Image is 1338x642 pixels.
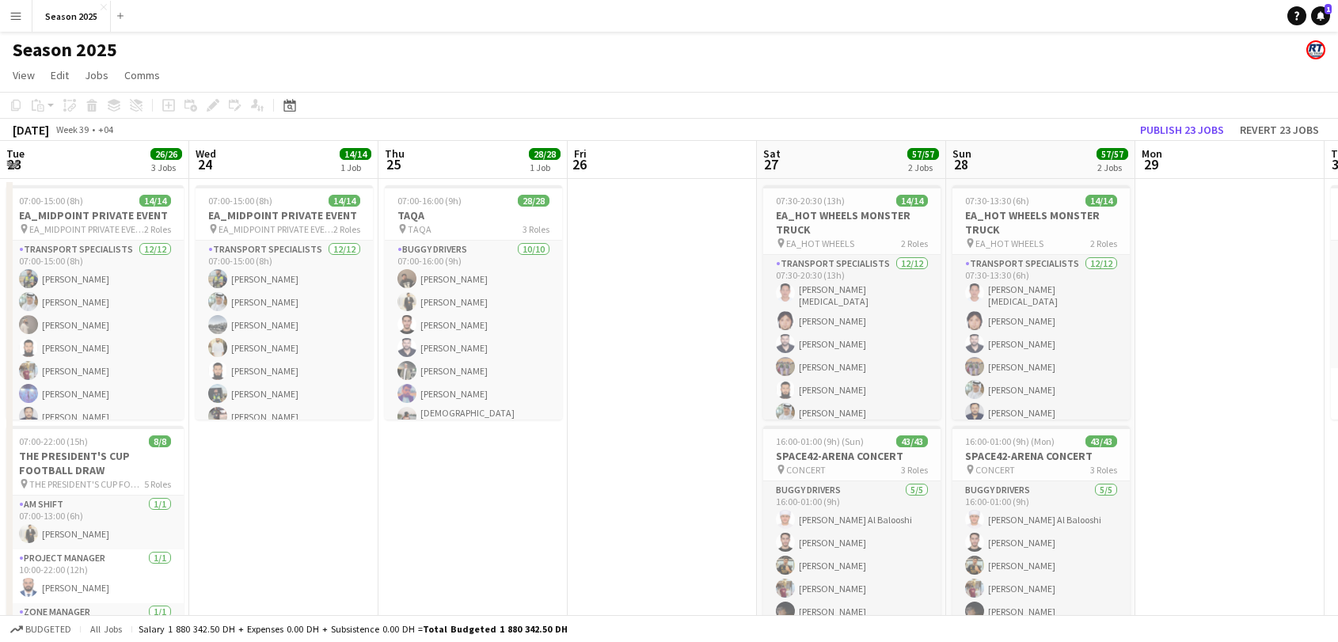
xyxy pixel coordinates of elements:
span: Sat [763,146,781,161]
span: Mon [1142,146,1162,161]
app-card-role: AM SHIFT1/107:00-13:00 (6h)[PERSON_NAME] [6,496,184,549]
span: 16:00-01:00 (9h) (Mon) [965,435,1055,447]
span: 14/14 [340,148,371,160]
span: 26 [572,155,587,173]
div: 1 Job [530,161,560,173]
span: 07:00-22:00 (15h) [19,435,88,447]
span: 1 [1325,4,1332,14]
app-job-card: 07:00-15:00 (8h)14/14EA_MIDPOINT PRIVATE EVENT EA_MIDPOINT PRIVATE EVENT2 RolesTransport Speciali... [6,185,184,420]
span: 8/8 [149,435,171,447]
app-card-role: Transport Specialists12/1207:00-15:00 (8h)[PERSON_NAME][PERSON_NAME][PERSON_NAME][PERSON_NAME][PE... [196,241,373,547]
span: 07:00-16:00 (9h) [397,195,462,207]
span: 2 Roles [901,237,928,249]
span: Wed [196,146,216,161]
span: 14/14 [896,195,928,207]
a: Edit [44,65,75,85]
span: EA_MIDPOINT PRIVATE EVENT [219,223,333,235]
span: EA_MIDPOINT PRIVATE EVENT [29,223,144,235]
div: 1 Job [340,161,371,173]
span: CONCERT [975,464,1015,476]
span: 14/14 [1085,195,1117,207]
span: 29 [1139,155,1162,173]
div: 3 Jobs [151,161,181,173]
app-card-role: Transport Specialists12/1207:00-15:00 (8h)[PERSON_NAME][PERSON_NAME][PERSON_NAME][PERSON_NAME][PE... [6,241,184,547]
app-job-card: 07:00-16:00 (9h)28/28TAQA TAQA3 RolesBUGGY DRIVERS10/1007:00-16:00 (9h)[PERSON_NAME][PERSON_NAME]... [385,185,562,420]
span: 28/28 [518,195,549,207]
span: EA_HOT WHEELS [786,237,854,249]
app-user-avatar: ROAD TRANSIT [1306,40,1325,59]
h3: THE PRESIDENT'S CUP FOOTBALL DRAW [6,449,184,477]
span: Jobs [85,68,108,82]
a: Jobs [78,65,115,85]
span: 27 [761,155,781,173]
span: TAQA [408,223,431,235]
div: [DATE] [13,122,49,138]
span: 24 [193,155,216,173]
app-card-role: BUGGY DRIVERS5/516:00-01:00 (9h)[PERSON_NAME] Al Balooshi[PERSON_NAME][PERSON_NAME][PERSON_NAME][... [763,481,941,627]
app-card-role: Transport Specialists12/1207:30-13:30 (6h)[PERSON_NAME][MEDICAL_DATA][PERSON_NAME][PERSON_NAME][P... [952,255,1130,566]
span: 16:00-01:00 (9h) (Sun) [776,435,864,447]
span: 07:30-13:30 (6h) [965,195,1029,207]
app-job-card: 07:30-13:30 (6h)14/14EA_HOT WHEELS MONSTER TRUCK EA_HOT WHEELS2 RolesTransport Specialists12/1207... [952,185,1130,420]
span: 43/43 [1085,435,1117,447]
h1: Season 2025 [13,38,117,62]
app-card-role: Project Manager1/110:00-22:00 (12h)[PERSON_NAME] [6,549,184,603]
app-card-role: BUGGY DRIVERS10/1007:00-16:00 (9h)[PERSON_NAME][PERSON_NAME][PERSON_NAME][PERSON_NAME][PERSON_NAM... [385,241,562,511]
h3: EA_MIDPOINT PRIVATE EVENT [196,208,373,222]
span: 3 Roles [901,464,928,476]
span: Edit [51,68,69,82]
span: View [13,68,35,82]
h3: EA_HOT WHEELS MONSTER TRUCK [952,208,1130,237]
h3: EA_MIDPOINT PRIVATE EVENT [6,208,184,222]
a: View [6,65,41,85]
span: Sun [952,146,971,161]
span: 14/14 [139,195,171,207]
span: 14/14 [329,195,360,207]
span: Week 39 [52,123,92,135]
div: 2 Jobs [1097,161,1127,173]
span: Total Budgeted 1 880 342.50 DH [423,623,568,635]
a: Comms [118,65,166,85]
span: Fri [574,146,587,161]
span: 26/26 [150,148,182,160]
button: Publish 23 jobs [1134,120,1230,140]
span: 28/28 [529,148,561,160]
span: 57/57 [907,148,939,160]
app-card-role: Transport Specialists12/1207:30-20:30 (13h)[PERSON_NAME][MEDICAL_DATA][PERSON_NAME][PERSON_NAME][... [763,255,941,566]
span: Tue [6,146,25,161]
span: 25 [382,155,405,173]
span: 2 Roles [144,223,171,235]
h3: EA_HOT WHEELS MONSTER TRUCK [763,208,941,237]
span: EA_HOT WHEELS [975,237,1043,249]
span: 2 Roles [333,223,360,235]
button: Budgeted [8,621,74,638]
span: Budgeted [25,624,71,635]
span: 23 [4,155,25,173]
div: Salary 1 880 342.50 DH + Expenses 0.00 DH + Subsistence 0.00 DH = [139,623,568,635]
span: 3 Roles [1090,464,1117,476]
app-job-card: 07:00-15:00 (8h)14/14EA_MIDPOINT PRIVATE EVENT EA_MIDPOINT PRIVATE EVENT2 RolesTransport Speciali... [196,185,373,420]
span: 07:30-20:30 (13h) [776,195,845,207]
app-job-card: 07:30-20:30 (13h)14/14EA_HOT WHEELS MONSTER TRUCK EA_HOT WHEELS2 RolesTransport Specialists12/120... [763,185,941,420]
span: 07:00-15:00 (8h) [19,195,83,207]
h3: TAQA [385,208,562,222]
span: 2 Roles [1090,237,1117,249]
span: 57/57 [1097,148,1128,160]
div: 2 Jobs [908,161,938,173]
h3: SPACE42-ARENA CONCERT [763,449,941,463]
app-card-role: BUGGY DRIVERS5/516:00-01:00 (9h)[PERSON_NAME] Al Balooshi[PERSON_NAME][PERSON_NAME][PERSON_NAME][... [952,481,1130,627]
span: CONCERT [786,464,826,476]
span: 07:00-15:00 (8h) [208,195,272,207]
span: Thu [385,146,405,161]
span: 3 Roles [523,223,549,235]
span: 28 [950,155,971,173]
span: 5 Roles [144,478,171,490]
h3: SPACE42-ARENA CONCERT [952,449,1130,463]
button: Revert 23 jobs [1233,120,1325,140]
span: THE PRESIDENT'S CUP FOOTBALL DRAW [29,478,144,490]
